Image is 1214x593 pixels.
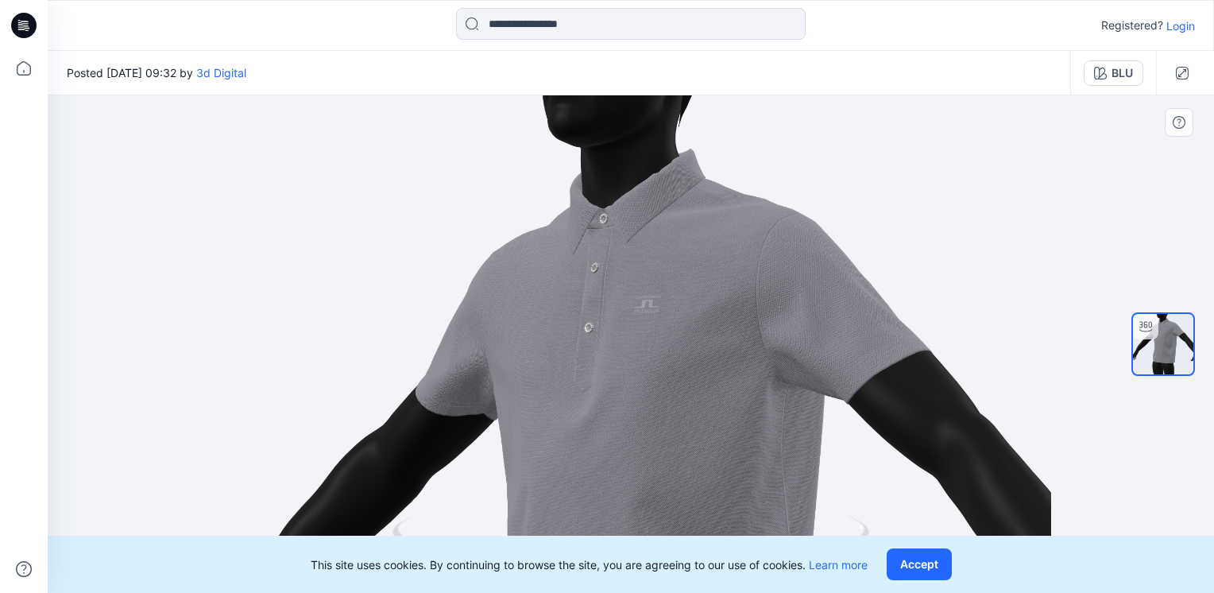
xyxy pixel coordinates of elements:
[1166,17,1195,34] p: Login
[809,558,868,572] a: Learn more
[1084,60,1143,86] button: BLU
[67,64,246,81] span: Posted [DATE] 09:32 by
[887,548,952,580] button: Accept
[311,556,868,573] p: This site uses cookies. By continuing to browse the site, you are agreeing to our use of cookies.
[196,66,246,79] a: 3d Digital
[1112,64,1133,82] div: BLU
[1133,314,1193,374] img: turntable-20-08-2025-00:32:39
[1101,16,1163,35] p: Registered?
